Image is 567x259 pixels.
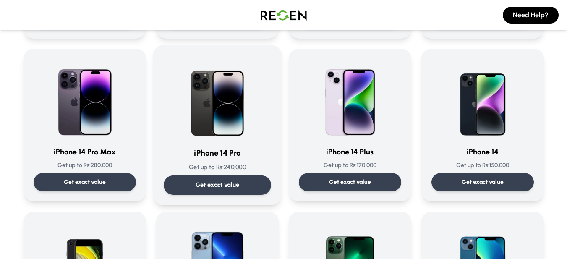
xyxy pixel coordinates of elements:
[254,3,313,27] img: Logo
[299,146,401,158] h3: iPhone 14 Plus
[462,178,504,186] p: Get exact value
[175,55,260,140] img: iPhone 14 Pro
[163,163,271,172] p: Get up to Rs: 240,000
[431,161,534,170] p: Get up to Rs: 150,000
[299,161,401,170] p: Get up to Rs: 170,000
[163,147,271,160] h3: iPhone 14 Pro
[64,178,106,186] p: Get exact value
[34,161,136,170] p: Get up to Rs: 280,000
[195,181,239,189] p: Get exact value
[503,7,559,24] button: Need Help?
[329,178,371,186] p: Get exact value
[310,59,390,139] img: iPhone 14 Plus
[44,59,125,139] img: iPhone 14 Pro Max
[34,146,136,158] h3: iPhone 14 Pro Max
[442,59,523,139] img: iPhone 14
[431,146,534,158] h3: iPhone 14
